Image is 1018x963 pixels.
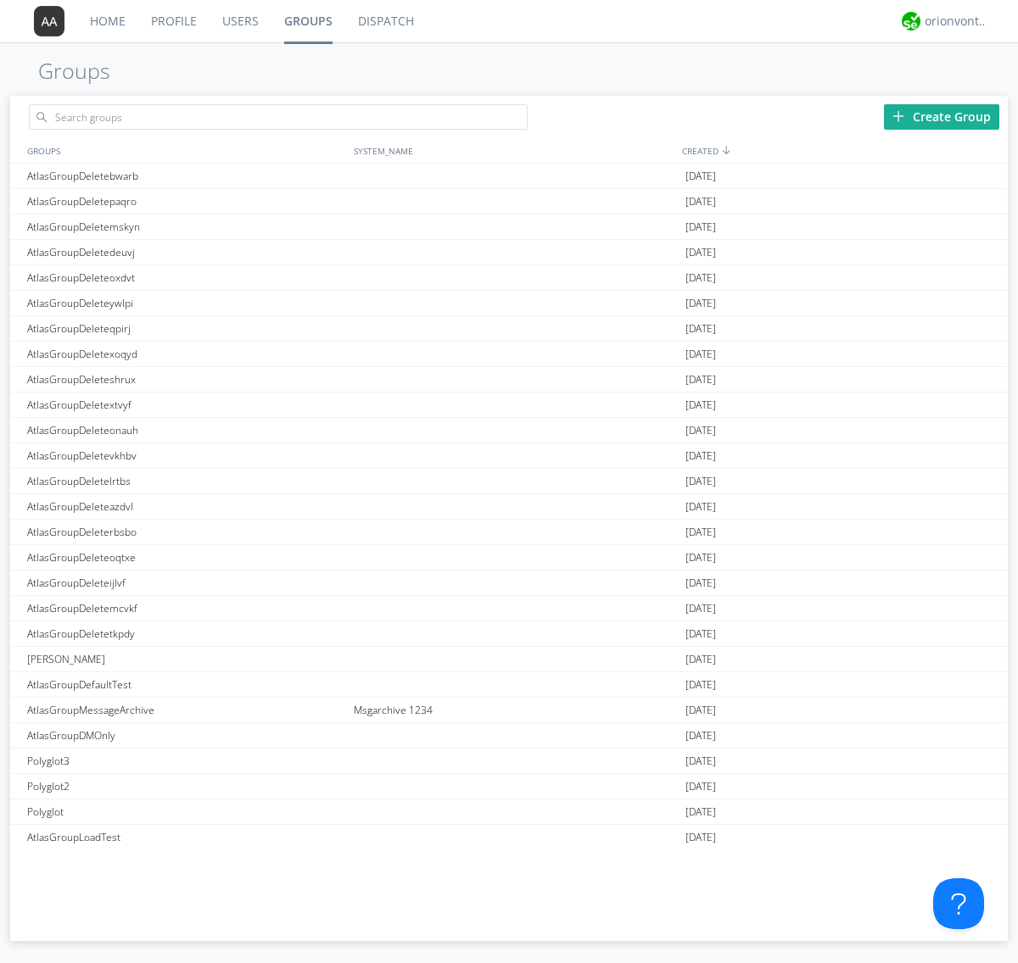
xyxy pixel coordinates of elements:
div: AtlasGroupDefaultTest [23,672,350,697]
span: [DATE] [685,520,716,545]
div: AtlasGroupMessageArchive [23,698,350,722]
div: Msgarchive 1234 [350,698,681,722]
div: AtlasGroupDeleterbsbo [23,520,350,544]
div: CREATED [678,138,1008,163]
img: 373638.png [34,6,64,36]
div: Polyglot2 [23,774,350,799]
input: Search groups [29,104,528,130]
div: AtlasGroupLoadTest [23,825,350,849]
iframe: Toggle Customer Support [933,878,984,929]
div: SYSTEM_NAME [350,138,678,163]
span: [DATE] [685,291,716,316]
span: [DATE] [685,571,716,596]
div: AtlasGroupDeletebwarb [23,164,350,188]
span: [DATE] [685,723,716,749]
div: AtlasGroupDeletextvyf [23,392,350,417]
a: [PERSON_NAME][DATE] [10,647,1008,672]
a: AtlasGroupDefaultTest[DATE] [10,672,1008,698]
span: [DATE] [685,647,716,672]
span: [DATE] [685,189,716,214]
div: [PERSON_NAME] [23,647,350,671]
a: AtlasGroupDeleteqpirj[DATE] [10,316,1008,342]
div: Create Group [884,104,999,130]
span: [DATE] [685,749,716,774]
a: AtlasGroupDeletedeuvj[DATE] [10,240,1008,265]
span: [DATE] [685,825,716,850]
span: [DATE] [685,240,716,265]
span: [DATE] [685,469,716,494]
a: AtlasGroupDeletextvyf[DATE] [10,392,1008,418]
div: AtlasGroupDeletedeuvj [23,240,350,264]
a: AtlasGroupDeleteshrux[DATE] [10,367,1008,392]
div: AtlasGroupDeletetkpdy [23,621,350,646]
div: AtlasGroupDeleteonauh [23,418,350,443]
a: AtlasGroupDeletemskyn[DATE] [10,214,1008,240]
a: AtlasGroupDeletepaqro[DATE] [10,189,1008,214]
a: AtlasGroupDeletemcvkf[DATE] [10,596,1008,621]
a: AtlasGroupDeleterbsbo[DATE] [10,520,1008,545]
a: AtlasGroupDeleteijlvf[DATE] [10,571,1008,596]
span: [DATE] [685,214,716,240]
div: AtlasGroupDeleteijlvf [23,571,350,595]
div: Polyglot3 [23,749,350,773]
div: AtlasGroupDeleteazdvl [23,494,350,519]
a: AtlasGroupDeleteazdvl[DATE] [10,494,1008,520]
span: [DATE] [685,494,716,520]
a: AtlasGroupDeleteoqtxe[DATE] [10,545,1008,571]
div: orionvontas+atlas+automation+org2 [925,13,988,30]
a: AtlasGroupDeletetkpdy[DATE] [10,621,1008,647]
a: AtlasGroupDeleteywlpi[DATE] [10,291,1008,316]
div: AtlasGroupDeletevkhbv [23,443,350,468]
span: [DATE] [685,418,716,443]
span: [DATE] [685,596,716,621]
span: [DATE] [685,164,716,189]
div: AtlasGroupDeletemcvkf [23,596,350,621]
img: plus.svg [892,110,904,122]
span: [DATE] [685,672,716,698]
a: AtlasGroupDeleteoxdvt[DATE] [10,265,1008,291]
div: AtlasGroupDeleteywlpi [23,291,350,315]
a: AtlasGroupDeletevkhbv[DATE] [10,443,1008,469]
div: AtlasGroupDeleteshrux [23,367,350,392]
span: [DATE] [685,545,716,571]
div: AtlasGroupDeletemskyn [23,214,350,239]
div: AtlasGroupDeletexoqyd [23,342,350,366]
a: Polyglot3[DATE] [10,749,1008,774]
span: [DATE] [685,443,716,469]
a: AtlasGroupDeletelrtbs[DATE] [10,469,1008,494]
span: [DATE] [685,367,716,392]
span: [DATE] [685,799,716,825]
div: AtlasGroupDeletelrtbs [23,469,350,493]
div: AtlasGroupDeleteqpirj [23,316,350,341]
span: [DATE] [685,265,716,291]
div: Polyglot [23,799,350,824]
span: [DATE] [685,316,716,342]
img: 29d36aed6fa347d5a1537e7736e6aa13 [902,12,920,31]
div: AtlasGroupDeleteoxdvt [23,265,350,290]
div: AtlasGroupDeleteoqtxe [23,545,350,570]
a: AtlasGroupDeleteonauh[DATE] [10,418,1008,443]
a: Polyglot[DATE] [10,799,1008,825]
span: [DATE] [685,392,716,418]
div: GROUPS [23,138,345,163]
a: AtlasGroupDeletexoqyd[DATE] [10,342,1008,367]
a: AtlasGroupDeletebwarb[DATE] [10,164,1008,189]
span: [DATE] [685,774,716,799]
a: AtlasGroupDMOnly[DATE] [10,723,1008,749]
span: [DATE] [685,621,716,647]
span: [DATE] [685,342,716,367]
a: AtlasGroupLoadTest[DATE] [10,825,1008,850]
a: Polyglot2[DATE] [10,774,1008,799]
a: AtlasGroupMessageArchiveMsgarchive 1234[DATE] [10,698,1008,723]
div: AtlasGroupDMOnly [23,723,350,748]
span: [DATE] [685,698,716,723]
div: AtlasGroupDeletepaqro [23,189,350,214]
